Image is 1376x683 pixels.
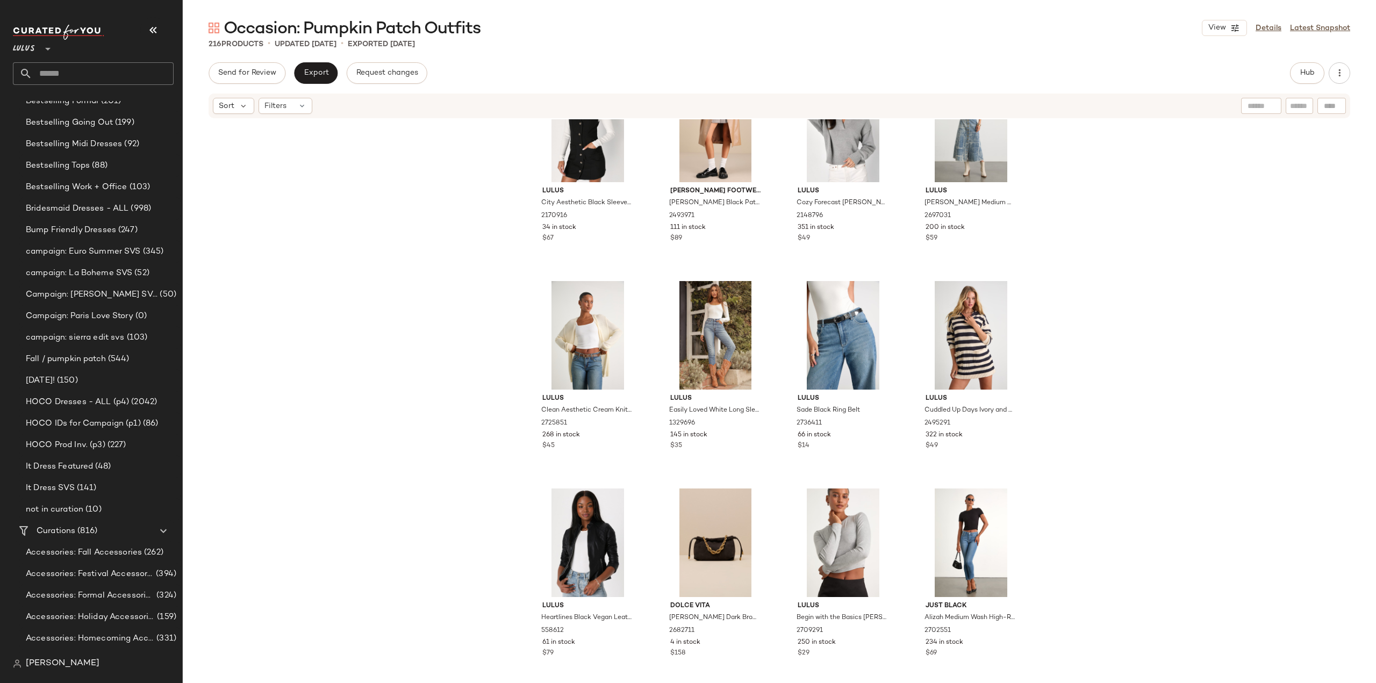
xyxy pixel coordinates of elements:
span: (159) [155,611,176,623]
span: 61 in stock [542,638,575,648]
span: 111 in stock [670,223,706,233]
span: 2170916 [541,211,567,221]
span: Bridesmaid Dresses - ALL [26,203,128,215]
span: Request changes [356,69,418,77]
span: $89 [670,234,682,243]
img: 2725851_01_hero_2025-08-20.jpg [534,281,642,390]
button: Request changes [347,62,427,84]
span: Accessories: Formal Accessories [26,589,154,602]
span: (10) [83,504,102,516]
span: Lulus [542,394,633,404]
span: View [1208,24,1226,32]
span: [PERSON_NAME] Dark Brown Suede Leather Chain Strap Handbag [669,613,760,623]
span: $14 [798,441,809,451]
span: $49 [926,441,938,451]
span: Accessories: Fall Accessories [26,547,142,559]
span: Lulus [798,601,888,611]
span: 2736411 [797,419,822,428]
span: 4 in stock [670,638,700,648]
div: Products [209,39,263,50]
span: (331) [154,632,176,645]
span: 234 in stock [926,638,963,648]
span: (2042) [129,396,157,408]
span: Campaign: [PERSON_NAME] SVS [26,289,157,301]
span: Cozy Forecast [PERSON_NAME] Collared Pullover Sweater [797,198,887,208]
span: Curations [37,525,75,537]
span: [DATE]! [26,375,55,387]
span: Accessories: Holiday Accessories [26,611,155,623]
span: 200 in stock [926,223,965,233]
span: 216 [209,40,221,48]
button: View [1202,20,1247,36]
span: (150) [55,375,78,387]
span: 145 in stock [670,430,707,440]
span: Fall / pumpkin patch [26,353,106,365]
span: (227) [105,439,126,451]
span: 351 in stock [798,223,834,233]
span: Clean Aesthetic Cream Knit Cardigan Sweater [541,406,632,415]
span: (247) [116,224,138,236]
span: HOCO Prod Inv. (p3) [26,439,105,451]
span: (88) [90,160,107,172]
span: Lulus [542,601,633,611]
span: (324) [154,589,176,602]
img: 9983001_558612.jpg [534,488,642,597]
span: Occasion: Pumpkin Patch Outfits [224,18,481,40]
span: Sort [219,100,234,112]
a: Details [1256,23,1281,34]
img: svg%3e [209,23,219,33]
span: (544) [106,353,130,365]
span: 250 in stock [798,638,836,648]
span: (86) [141,418,159,430]
span: Heartlines Black Vegan Leather Moto Jacket [541,613,632,623]
span: (345) [141,246,164,258]
span: campaign: La Boheme SVS [26,267,132,279]
span: 2725851 [541,419,567,428]
img: 2736411_03_OM_2025-08-06.jpg [789,281,897,390]
span: (394) [154,568,176,580]
span: Lulus [798,186,888,196]
span: HOCO Dresses - ALL (p4) [26,396,129,408]
p: updated [DATE] [275,39,336,50]
span: (92) [122,138,139,150]
span: [PERSON_NAME] [26,657,99,670]
button: Send for Review [209,62,285,84]
span: Bestselling Midi Dresses [26,138,122,150]
span: $45 [542,441,555,451]
span: $59 [926,234,937,243]
span: Easily Loved White Long Sleeve Bodysuit [669,406,760,415]
span: 2495291 [924,419,950,428]
span: (998) [128,203,151,215]
span: $29 [798,649,809,658]
span: Lulus [926,394,1016,404]
span: • [268,38,270,51]
span: (103) [125,332,148,344]
span: $49 [798,234,810,243]
span: Filters [264,100,286,112]
img: svg%3e [13,659,21,668]
span: campaign: sierra edit svs [26,332,125,344]
span: (48) [93,461,111,473]
span: 268 in stock [542,430,580,440]
span: Bestselling Work + Office [26,181,127,193]
span: 2682711 [669,626,694,636]
a: Latest Snapshot [1290,23,1350,34]
span: 66 in stock [798,430,831,440]
span: 322 in stock [926,430,963,440]
span: Cuddled Up Days Ivory and Navy Striped Hooded Mini Sweater Dress [924,406,1015,415]
span: 2148796 [797,211,823,221]
span: Bestselling Tops [26,160,90,172]
span: (50) [157,289,176,301]
span: Sade Black Ring Belt [797,406,860,415]
span: Accessories: Festival Accessories [26,568,154,580]
span: 2697031 [924,211,951,221]
span: Send for Review [218,69,276,77]
span: (103) [127,181,150,193]
span: It Dress SVS [26,482,75,494]
button: Hub [1290,62,1324,84]
span: (201) [99,95,121,107]
img: 6455181_1329696.jpg [662,281,770,390]
span: (0) [133,310,147,322]
span: Export [303,69,328,77]
span: Bump Friendly Dresses [26,224,116,236]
